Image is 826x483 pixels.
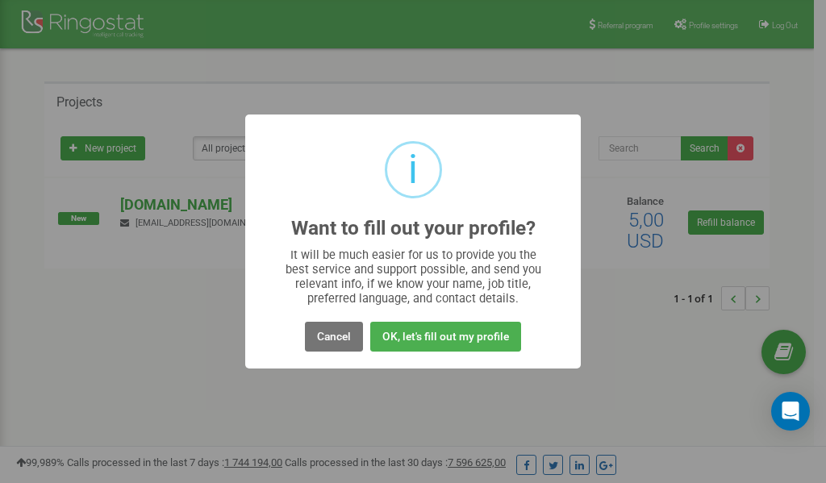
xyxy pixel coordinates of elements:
[277,248,549,306] div: It will be much easier for us to provide you the best service and support possible, and send you ...
[408,144,418,196] div: i
[370,322,521,352] button: OK, let's fill out my profile
[305,322,363,352] button: Cancel
[771,392,810,431] div: Open Intercom Messenger
[291,218,536,239] h2: Want to fill out your profile?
